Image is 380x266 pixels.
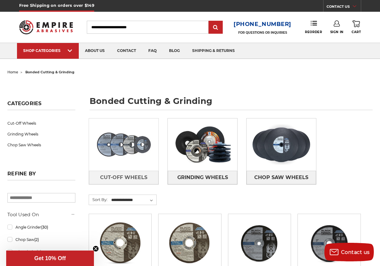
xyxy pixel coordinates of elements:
[163,43,186,59] a: blog
[7,101,75,110] h5: Categories
[111,43,142,59] a: contact
[168,237,211,249] a: Quick view
[89,171,158,184] a: Cut-Off Wheels
[7,211,75,218] h5: Tool Used On
[7,171,75,180] h5: Refine by
[100,172,147,183] span: Cut-Off Wheels
[352,30,361,34] span: Cart
[7,70,18,74] a: home
[308,237,351,249] a: Quick view
[7,129,75,139] a: Grinding Wheels
[6,251,94,266] div: Get 10% OffClose teaser
[247,171,316,184] a: Chop Saw Wheels
[7,247,75,257] a: Die Grinder
[36,250,41,254] span: (8)
[93,246,99,252] button: Close teaser
[186,43,241,59] a: shipping & returns
[99,237,141,249] a: Quick view
[305,30,322,34] span: Reorder
[7,234,75,245] a: Chop Saw
[34,255,66,261] span: Get 10% Off
[90,97,373,110] h1: bonded cutting & grinding
[7,222,75,233] a: Angle Grinder
[247,120,316,169] img: Chop Saw Wheels
[7,118,75,129] a: Cut-Off Wheels
[89,195,108,204] label: Sort By:
[234,31,291,35] p: FOR QUESTIONS OR INQUIRIES
[238,237,281,249] a: Quick view
[324,243,374,261] button: Contact us
[168,171,237,184] a: Grinding Wheels
[79,43,111,59] a: about us
[7,139,75,150] a: Chop Saw Wheels
[19,17,73,38] img: Empire Abrasives
[209,21,222,34] input: Submit
[142,43,163,59] a: faq
[25,70,74,74] span: bonded cutting & grinding
[23,48,73,53] div: SHOP CATEGORIES
[254,172,308,183] span: Chop Saw Wheels
[41,225,48,230] span: (30)
[234,20,291,29] a: [PHONE_NUMBER]
[177,172,228,183] span: Grinding Wheels
[327,3,361,12] a: CONTACT US
[168,120,237,169] img: Grinding Wheels
[352,20,361,34] a: Cart
[34,237,39,242] span: (2)
[341,249,370,255] span: Contact us
[305,20,322,34] a: Reorder
[110,195,156,205] select: Sort By:
[330,30,344,34] span: Sign In
[89,120,158,169] img: Cut-Off Wheels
